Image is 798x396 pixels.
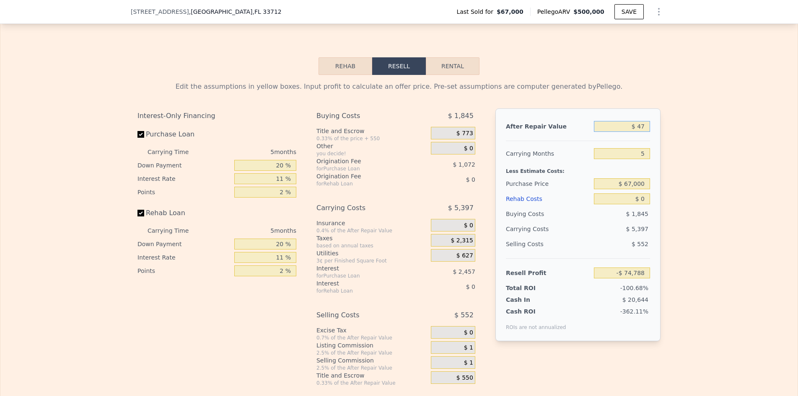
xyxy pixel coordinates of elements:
[316,172,410,180] div: Origination Fee
[464,329,473,337] span: $ 0
[316,279,410,288] div: Interest
[316,264,410,273] div: Interest
[573,8,604,15] span: $500,000
[464,344,473,352] span: $ 1
[316,234,427,242] div: Taxes
[466,176,475,183] span: $ 0
[189,8,282,16] span: , [GEOGRAPHIC_DATA]
[316,227,427,234] div: 0.4% of the After Repair Value
[316,257,427,264] div: 3¢ per Finished Square Foot
[205,145,296,159] div: 5 months
[316,108,410,123] div: Buying Costs
[137,264,231,278] div: Points
[506,284,558,292] div: Total ROI
[137,127,231,142] label: Purchase Loan
[620,308,648,315] span: -362.11%
[453,268,475,275] span: $ 2,457
[506,316,566,331] div: ROIs are not annualized
[372,57,426,75] button: Resell
[148,224,202,237] div: Carrying Time
[316,356,427,365] div: Selling Commission
[537,8,574,16] span: Pellego ARV
[316,273,410,279] div: for Purchase Loan
[506,191,591,206] div: Rehab Costs
[316,371,427,380] div: Title and Escrow
[316,242,427,249] div: based on annual taxes
[506,221,558,237] div: Carrying Costs
[148,145,202,159] div: Carrying Time
[650,3,667,20] button: Show Options
[620,285,648,291] span: -100.68%
[426,57,479,75] button: Rental
[626,211,648,217] span: $ 1,845
[316,135,427,142] div: 0.33% of the price + 550
[506,307,566,316] div: Cash ROI
[316,165,410,172] div: for Purchase Loan
[316,249,427,257] div: Utilities
[316,380,427,386] div: 0.33% of the After Repair Value
[316,341,427,350] div: Listing Commission
[316,365,427,371] div: 2.5% of the After Repair Value
[464,145,473,152] span: $ 0
[137,206,231,221] label: Rehab Loan
[316,308,410,323] div: Selling Costs
[456,252,473,260] span: $ 627
[316,334,427,341] div: 0.7% of the After Repair Value
[506,161,650,176] div: Less Estimate Costs:
[137,185,231,199] div: Points
[456,374,473,382] span: $ 550
[131,8,189,16] span: [STREET_ADDRESS]
[497,8,523,16] span: $67,000
[451,237,473,244] span: $ 2,315
[205,224,296,237] div: 5 months
[316,127,427,135] div: Title and Escrow
[316,326,427,334] div: Excise Tax
[506,119,591,134] div: After Repair Value
[137,172,231,185] div: Interest Rate
[464,222,473,229] span: $ 0
[464,359,473,367] span: $ 1
[316,201,410,216] div: Carrying Costs
[137,251,231,264] div: Interest Rate
[456,130,473,137] span: $ 773
[506,146,591,161] div: Carrying Months
[506,296,558,304] div: Cash In
[632,241,648,247] span: $ 552
[137,237,231,251] div: Down Payment
[137,131,144,138] input: Purchase Loan
[316,142,427,150] div: Other
[614,4,644,19] button: SAVE
[137,82,661,92] div: Edit the assumptions in yellow boxes. Input profit to calculate an offer price. Pre-set assumptio...
[448,108,474,123] span: $ 1,845
[137,210,144,216] input: Rehab Loan
[448,201,474,216] span: $ 5,397
[137,108,296,123] div: Interest-Only Financing
[506,265,591,280] div: Resell Profit
[506,176,591,191] div: Purchase Price
[316,350,427,356] div: 2.5% of the After Repair Value
[316,150,427,157] div: you decide!
[316,180,410,187] div: for Rehab Loan
[316,219,427,227] div: Insurance
[252,8,281,15] span: , FL 33712
[319,57,372,75] button: Rehab
[466,283,475,290] span: $ 0
[453,161,475,168] span: $ 1,072
[506,206,591,221] div: Buying Costs
[316,288,410,294] div: for Rehab Loan
[626,226,648,232] span: $ 5,397
[456,8,497,16] span: Last Sold for
[137,159,231,172] div: Down Payment
[316,157,410,165] div: Origination Fee
[622,296,648,303] span: $ 20,644
[506,237,591,252] div: Selling Costs
[454,308,474,323] span: $ 552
